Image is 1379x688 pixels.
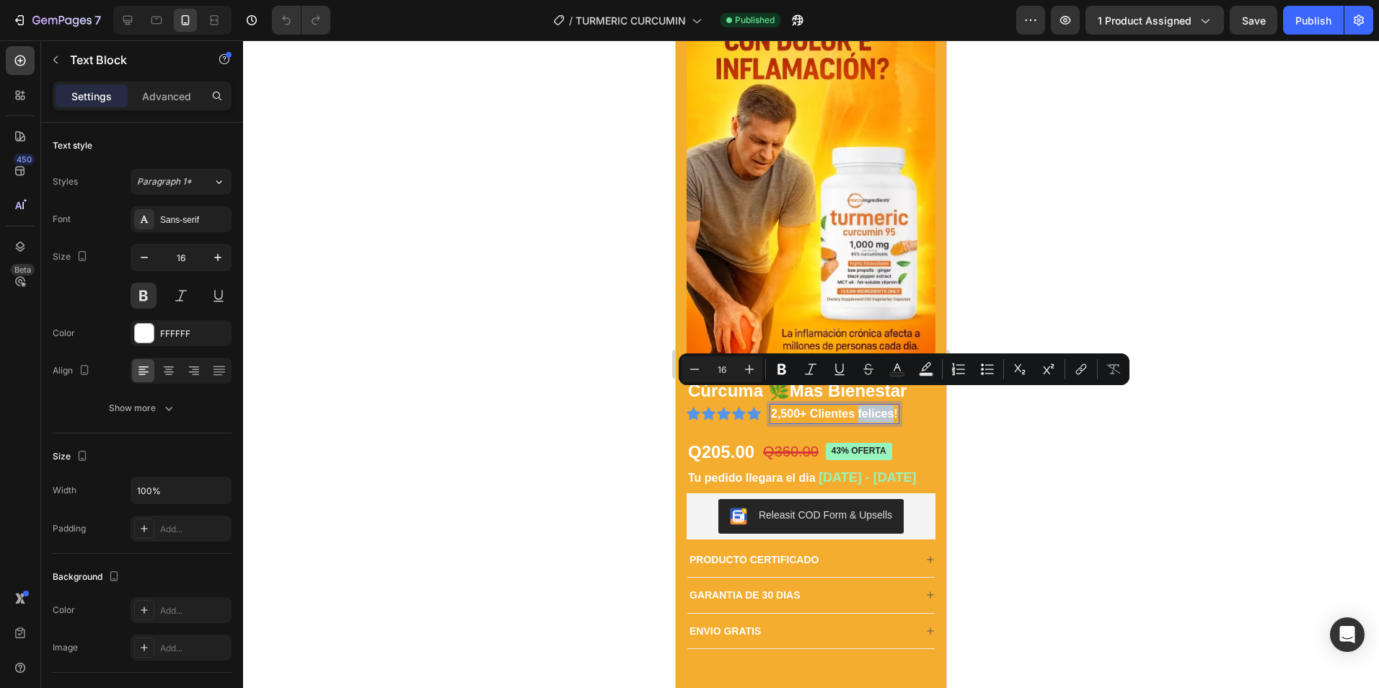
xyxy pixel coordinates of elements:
div: Add... [160,523,228,536]
span: 1 product assigned [1098,13,1191,28]
div: Add... [160,642,228,655]
div: Editor contextual toolbar [679,353,1129,385]
div: Align [53,361,93,381]
div: Color [53,327,75,340]
span: Save [1242,14,1266,27]
button: 7 [6,6,107,35]
button: Publish [1283,6,1344,35]
div: Add... [160,604,228,617]
p: Advanced [142,89,191,104]
p: 7 [94,12,101,29]
div: Padding [53,522,86,535]
div: Width [53,484,76,497]
div: Sans-serif [160,213,228,226]
button: Paragraph 1* [131,169,232,195]
span: / [569,13,573,28]
span: Published [735,14,775,27]
button: Save [1230,6,1277,35]
span: Paragraph 1* [137,175,192,188]
div: Publish [1295,13,1331,28]
div: Text style [53,139,92,152]
div: Size [53,447,91,467]
div: Undo/Redo [272,6,330,35]
iframe: Design area [676,40,946,688]
p: Settings [71,89,112,104]
input: Auto [131,477,231,503]
div: Image [53,641,78,654]
div: Beta [11,264,35,275]
div: Size [53,247,91,267]
div: Show more [109,401,176,415]
div: Open Intercom Messenger [1330,617,1365,652]
div: Color [53,604,75,617]
div: Font [53,213,71,226]
div: Background [53,568,123,587]
div: Styles [53,175,78,188]
div: 450 [14,154,35,165]
button: 1 product assigned [1085,6,1224,35]
span: TURMERIC CURCUMIN [576,13,686,28]
button: Show more [53,395,232,421]
p: Text Block [70,51,193,69]
div: FFFFFF [160,327,228,340]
